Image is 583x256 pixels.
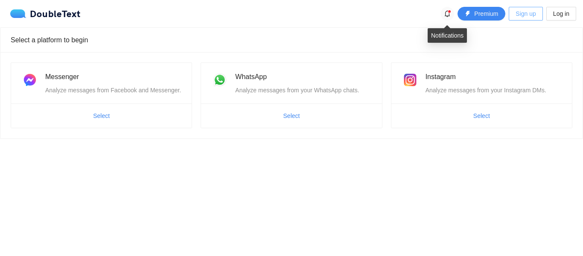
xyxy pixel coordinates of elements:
span: Select [93,111,110,121]
span: WhatsApp [235,73,267,80]
button: thunderboltPremium [458,7,505,21]
button: bell [440,7,454,21]
div: Analyze messages from Facebook and Messenger. [45,85,181,95]
div: Analyze messages from your WhatsApp chats. [235,85,371,95]
span: bell [441,10,454,17]
button: Log in [546,7,576,21]
div: Notifications [428,28,467,43]
a: logoDoubleText [10,9,81,18]
span: Sign up [516,9,536,18]
img: messenger.png [21,71,38,88]
img: logo [10,9,30,18]
div: Messenger [45,71,181,82]
a: MessengerAnalyze messages from Facebook and Messenger.Select [11,62,192,128]
button: Select [277,109,307,123]
img: whatsapp.png [211,71,228,88]
button: Sign up [509,7,542,21]
span: thunderbolt [465,11,471,18]
span: Select [473,111,490,121]
span: Select [283,111,300,121]
div: DoubleText [10,9,81,18]
div: Analyze messages from your Instagram DMs. [426,85,562,95]
button: Select [466,109,497,123]
img: instagram.png [402,71,419,88]
span: Premium [474,9,498,18]
a: InstagramAnalyze messages from your Instagram DMs.Select [391,62,572,128]
button: Select [86,109,117,123]
a: WhatsAppAnalyze messages from your WhatsApp chats.Select [201,62,382,128]
div: Select a platform to begin [11,28,572,52]
span: Instagram [426,73,456,80]
span: Log in [553,9,569,18]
